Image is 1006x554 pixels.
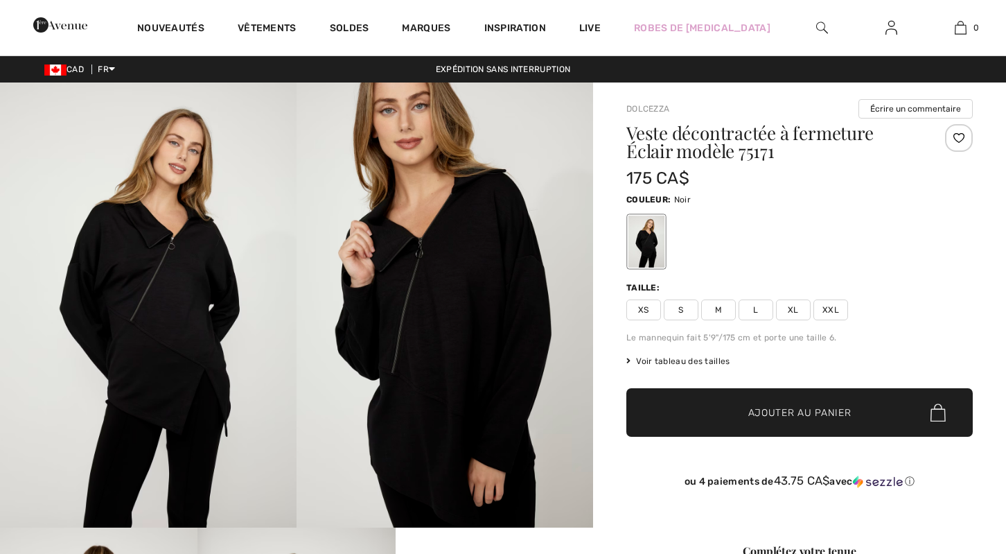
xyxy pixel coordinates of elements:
img: Canadian Dollar [44,64,67,76]
a: Se connecter [874,19,908,37]
a: Soldes [330,22,369,37]
span: FR [98,64,115,74]
span: M [701,300,736,320]
a: Robes de [MEDICAL_DATA] [634,21,770,35]
span: XS [626,300,661,320]
button: Ajouter au panier [626,388,973,437]
h1: Veste décontractée à fermeture Éclair modèle 75171 [626,124,915,160]
div: Taille: [626,282,662,294]
div: ou 4 paiements de43.75 CA$avecSezzle Cliquez pour en savoir plus sur Sezzle [626,474,973,493]
span: XL [776,300,811,320]
span: 0 [973,21,979,34]
img: Veste D&eacute;contract&eacute;e &agrave; Fermeture &Eacute;clair mod&egrave;le 75171. 2 [297,83,593,528]
button: Écrire un commentaire [858,99,973,119]
span: Voir tableau des tailles [626,355,730,367]
span: L [739,300,773,320]
a: Vêtements [238,22,297,37]
a: Nouveautés [137,22,204,37]
a: Dolcezza [626,104,669,114]
span: XXL [813,300,848,320]
img: Mon panier [955,19,967,36]
span: 175 CA$ [626,168,689,188]
span: Couleur: [626,195,671,205]
div: ou 4 paiements de avec [626,474,973,488]
div: Noir [628,216,664,268]
iframe: Ouvre un widget dans lequel vous pouvez trouver plus d’informations [918,450,992,485]
span: S [664,300,698,320]
a: Marques [402,22,450,37]
span: Inspiration [484,22,546,37]
img: recherche [816,19,828,36]
img: Bag.svg [930,404,946,422]
span: Ajouter au panier [748,406,851,420]
a: Live [579,21,601,35]
div: Le mannequin fait 5'9"/175 cm et porte une taille 6. [626,331,973,344]
img: Sezzle [853,476,903,488]
span: Noir [674,195,691,205]
img: 1ère Avenue [33,11,87,39]
span: 43.75 CA$ [774,474,830,487]
a: 0 [926,19,994,36]
span: CAD [44,64,89,74]
img: Mes infos [885,19,897,36]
